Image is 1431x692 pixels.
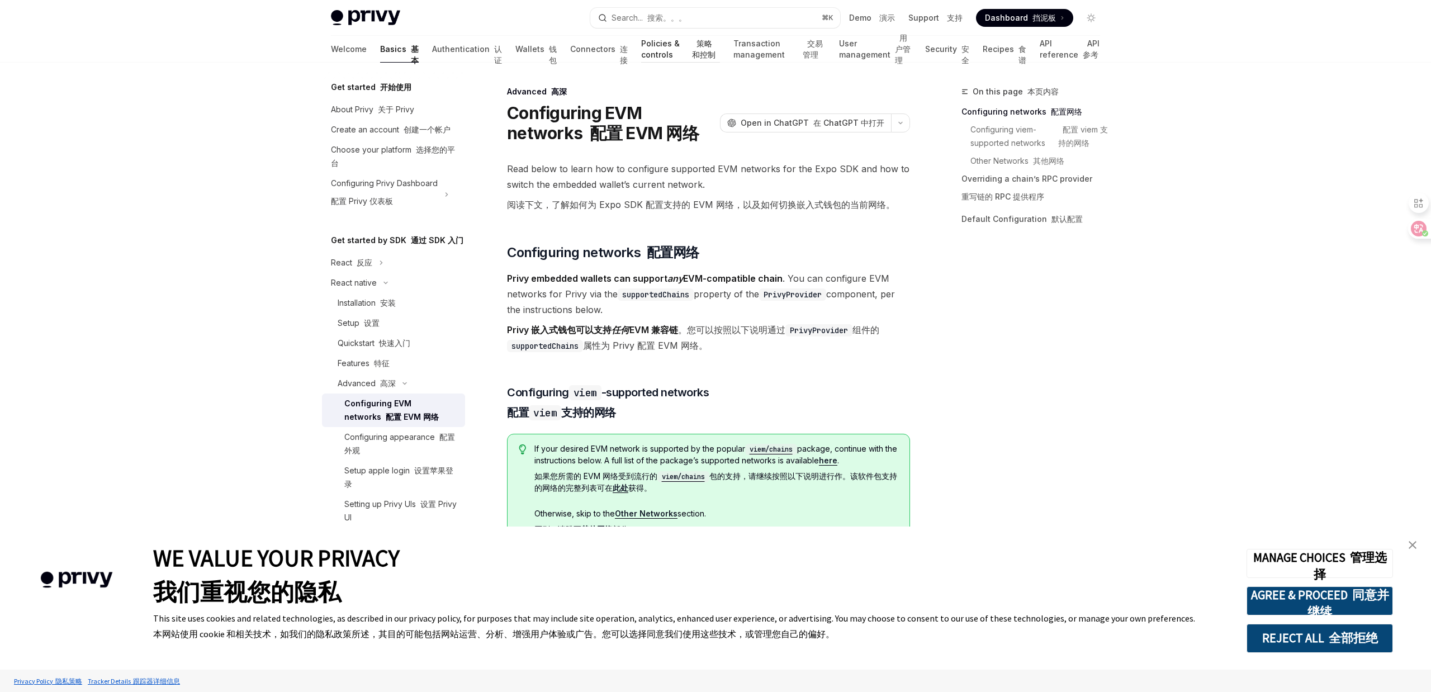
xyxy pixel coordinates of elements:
[615,509,677,519] a: Other Networks
[380,82,411,92] font: 开始使用
[380,298,396,307] font: 安装
[507,199,895,210] font: 阅读下文，了解如何为 Expo SDK 配置支持的 EVM 网络，以及如何切换嵌入式钱包的当前网络。
[581,524,613,534] a: 其他网络
[908,12,963,23] a: Support 支持
[153,628,835,639] font: 本网站使用 cookie 和相关技术，如我们的隐私政策所述，其目的可能包括网站运营、分析、增强用户体验或广告。您可以选择同意我们使用这些技术，或管理您自己的偏好。
[344,464,458,491] div: Setup apple login
[1018,44,1026,65] font: 食谱
[925,36,969,63] a: Security 安全
[322,99,465,120] a: About Privy 关于 Privy
[947,13,963,22] font: 支持
[720,113,891,132] button: Open in ChatGPT 在 ChatGPT 中打开
[494,44,502,65] font: 认证
[338,336,410,350] div: Quickstart
[411,44,419,65] font: 基本
[819,456,837,466] a: here
[839,36,912,63] a: User management 用户管理
[322,353,465,373] a: Features 特征
[551,87,567,96] font: 高深
[569,385,601,400] code: viem
[507,244,699,262] span: Configuring networks
[647,244,699,260] font: 配置网络
[961,192,1044,201] font: 重写链的 RPC 提供程序
[432,36,502,63] a: Authentication 认证
[647,13,686,22] font: 搜索。。。
[344,430,458,457] div: Configuring appearance
[338,377,396,390] div: Advanced
[364,318,380,328] font: 设置
[11,671,85,691] a: Privacy Policy
[331,10,400,26] img: light logo
[153,613,1230,645] div: This site uses cookies and related technologies, as described in our privacy policy, for purposes...
[379,338,410,348] font: 快速入门
[745,444,797,453] a: viem/chains
[322,461,465,494] a: Setup apple login 设置苹果登录
[549,44,557,65] font: 钱包
[1058,125,1108,148] font: 配置 viem 支持的网络
[374,358,390,368] font: 特征
[1083,39,1100,59] font: API 参考
[357,258,372,267] font: 反应
[331,177,438,212] div: Configuring Privy Dashboard
[338,316,380,330] div: Setup
[1409,541,1416,549] img: close banner
[534,508,898,539] span: Otherwise, skip to the section.
[507,86,910,97] div: Advanced
[507,406,616,419] font: 配置 支持的网络
[620,44,628,65] font: 连接
[813,118,884,127] font: 在 ChatGPT 中打开
[534,443,898,498] span: If your desired EVM network is supported by the popular package, continue with the instructions b...
[331,123,451,136] div: Create an account
[534,524,636,534] font: 否则，请跳至 部分。
[507,103,715,143] h1: Configuring EVM networks
[822,13,833,22] span: ⌘ K
[803,39,823,59] font: 交易管理
[331,103,414,116] div: About Privy
[612,11,686,25] div: Search...
[338,357,390,370] div: Features
[1040,36,1100,63] a: API reference API 参考
[1247,624,1393,653] button: REJECT ALL 全部拒绝
[331,276,377,290] div: React native
[331,143,458,170] div: Choose your platform
[745,444,797,455] code: viem/chains
[1314,549,1387,582] font: 管理选择
[534,471,897,493] font: 如果您所需的 EVM 网络受到流行的 包的支持，请继续按照以下说明进行作。该软件包支持的网络的完整列表可在 获得。
[1027,87,1059,96] font: 本页内容
[386,412,439,421] font: 配置 EVM 网络
[590,8,841,28] button: Search... 搜索。。。⌘K
[322,140,465,173] a: Choose your platform 选择您的平台
[344,397,458,424] div: Configuring EVM networks
[1247,586,1393,615] button: AGREE & PROCEED 同意并继续
[1401,534,1424,556] a: close banner
[85,671,183,691] a: Tracker Details
[507,324,879,351] font: 。您可以按照以下说明通过 组件的 属性为 Privy 配置 EVM 网络。
[380,378,396,388] font: 高深
[612,324,629,335] em: 任何
[153,577,341,606] font: 我们重视您的隐私
[759,288,826,301] code: PrivyProvider
[331,80,411,94] h5: Get started
[849,12,895,23] a: Demo 演示
[961,44,969,65] font: 安全
[153,543,400,606] span: WE VALUE YOUR PRIVACY
[985,12,1056,23] span: Dashboard
[322,313,465,333] a: Setup 设置
[1082,9,1100,27] button: Toggle dark mode
[331,36,367,63] a: Welcome
[667,273,683,284] em: any
[529,405,561,420] code: viem
[1051,214,1083,224] font: 默认配置
[879,13,895,22] font: 演示
[17,556,136,604] img: company logo
[507,340,583,352] code: supportedChains
[570,36,628,63] a: Connectors 连接
[507,385,709,425] span: Configuring -supported networks
[692,39,715,59] font: 策略和控制
[507,271,910,358] span: . You can configure EVM networks for Privy via the property of the component, per the instruction...
[785,324,852,336] code: PrivyProvider
[331,196,393,206] font: 配置 Privy 仪表板
[1051,107,1082,116] font: 配置网络
[404,125,451,134] font: 创建一个帐户
[657,471,709,481] a: viem/chains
